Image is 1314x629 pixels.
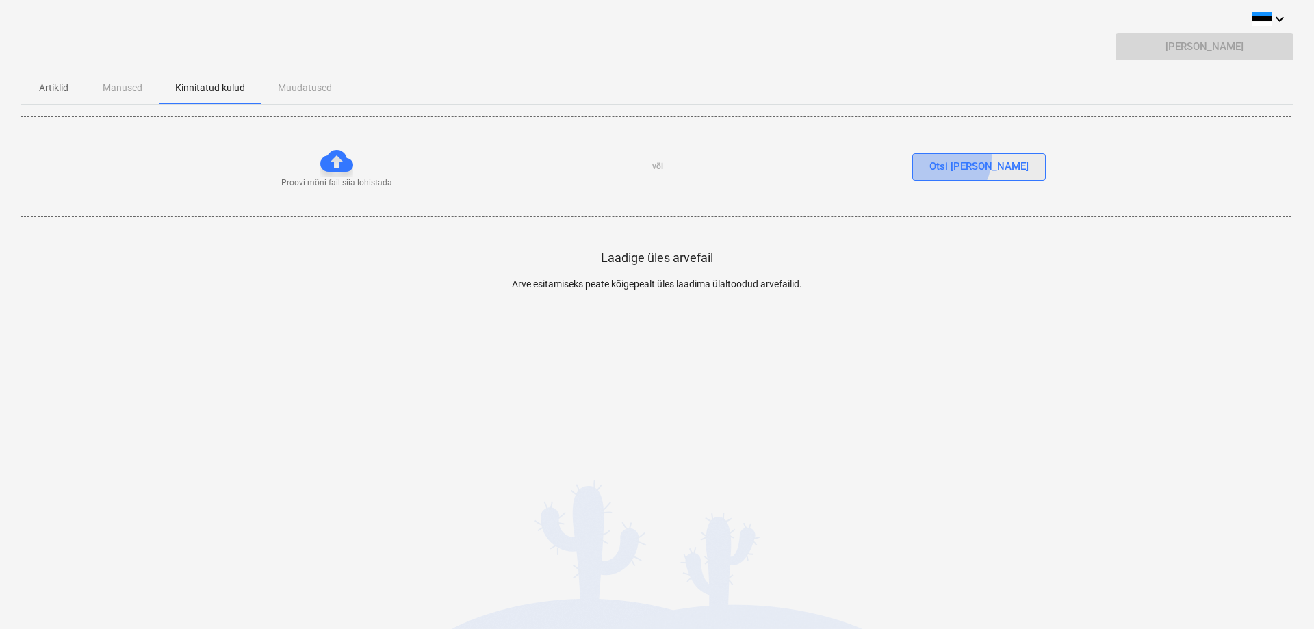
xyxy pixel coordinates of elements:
[281,177,392,189] p: Proovi mõni fail siia lohistada
[339,277,975,292] p: Arve esitamiseks peate kõigepealt üles laadima ülaltoodud arvefailid.
[37,81,70,95] p: Artiklid
[1272,11,1288,27] i: keyboard_arrow_down
[912,153,1046,181] button: Otsi [PERSON_NAME]
[929,157,1029,175] div: Otsi [PERSON_NAME]
[21,116,1295,217] div: Proovi mõni fail siia lohistadavõiOtsi [PERSON_NAME]
[601,250,713,266] p: Laadige üles arvefail
[175,81,245,95] p: Kinnitatud kulud
[652,161,663,172] p: või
